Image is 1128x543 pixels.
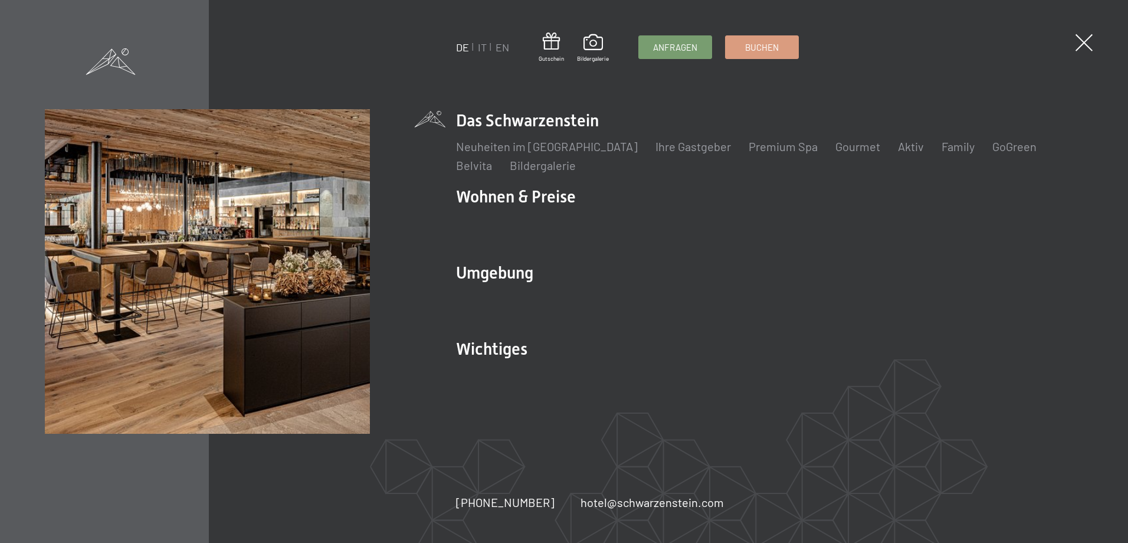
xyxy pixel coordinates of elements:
a: [PHONE_NUMBER] [456,494,555,511]
span: [PHONE_NUMBER] [456,495,555,509]
a: Anfragen [639,36,711,58]
a: IT [478,41,487,54]
a: DE [456,41,469,54]
a: Gourmet [835,139,880,153]
span: Buchen [745,41,779,54]
a: Bildergalerie [510,158,576,172]
a: EN [496,41,509,54]
a: hotel@schwarzenstein.com [581,494,724,511]
a: Bildergalerie [577,34,609,63]
span: Bildergalerie [577,54,609,63]
a: Premium Spa [749,139,818,153]
a: Ihre Gastgeber [655,139,731,153]
span: Gutschein [539,54,564,63]
a: Family [942,139,975,153]
a: Buchen [726,36,798,58]
a: Belvita [456,158,492,172]
a: GoGreen [992,139,1037,153]
a: Gutschein [539,32,564,63]
a: Aktiv [898,139,924,153]
span: Anfragen [653,41,697,54]
a: Neuheiten im [GEOGRAPHIC_DATA] [456,139,638,153]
